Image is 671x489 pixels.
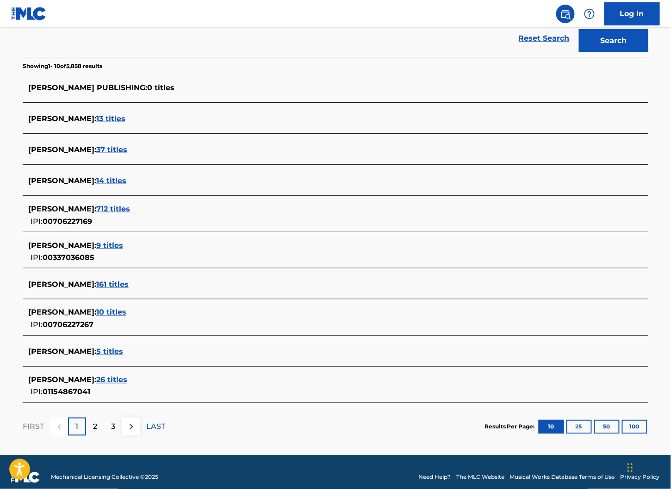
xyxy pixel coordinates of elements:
p: 2 [93,421,97,433]
span: [PERSON_NAME] : [28,204,96,213]
a: Need Help? [418,473,451,482]
img: search [560,8,571,19]
span: 0 titles [147,83,174,92]
img: MLC Logo [11,7,47,20]
span: [PERSON_NAME] : [28,280,96,289]
span: IPI: [31,321,43,329]
p: 3 [111,421,115,433]
p: 1 [76,421,79,433]
a: Reset Search [514,28,574,49]
span: 14 titles [96,176,126,185]
img: help [584,8,595,19]
button: Search [579,29,648,52]
span: [PERSON_NAME] : [28,308,96,317]
span: 13 titles [96,114,125,123]
p: FIRST [23,421,44,433]
span: 00706227267 [43,321,93,329]
span: 161 titles [96,280,129,289]
span: 01154867041 [43,388,90,396]
span: [PERSON_NAME] : [28,114,96,123]
button: 25 [566,420,592,434]
span: [PERSON_NAME] PUBLISHING : [28,83,147,92]
img: right [126,421,137,433]
p: Results Per Page: [485,423,537,431]
span: 10 titles [96,308,126,317]
span: 5 titles [96,347,123,356]
p: LAST [146,421,165,433]
span: Mechanical Licensing Collective © 2025 [51,473,158,482]
a: The MLC Website [456,473,504,482]
span: [PERSON_NAME] : [28,145,96,154]
span: 00337036085 [43,253,94,262]
a: Privacy Policy [621,473,660,482]
span: IPI: [31,388,43,396]
button: 100 [622,420,647,434]
div: Drag [628,454,633,482]
span: 00706227169 [43,217,92,226]
span: IPI: [31,253,43,262]
button: 50 [594,420,620,434]
span: [PERSON_NAME] : [28,347,96,356]
a: Log In [604,2,660,25]
span: 26 titles [96,376,127,384]
span: IPI: [31,217,43,226]
span: [PERSON_NAME] : [28,376,96,384]
p: Showing 1 - 10 of 5,858 results [23,62,102,70]
span: 37 titles [96,145,127,154]
a: Musical Works Database Terms of Use [510,473,615,482]
div: Help [580,5,599,23]
iframe: Chat Widget [625,445,671,489]
span: [PERSON_NAME] : [28,241,96,250]
span: 9 titles [96,241,123,250]
button: 10 [539,420,564,434]
a: Public Search [556,5,575,23]
span: 712 titles [96,204,130,213]
img: logo [11,472,40,483]
span: [PERSON_NAME] : [28,176,96,185]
